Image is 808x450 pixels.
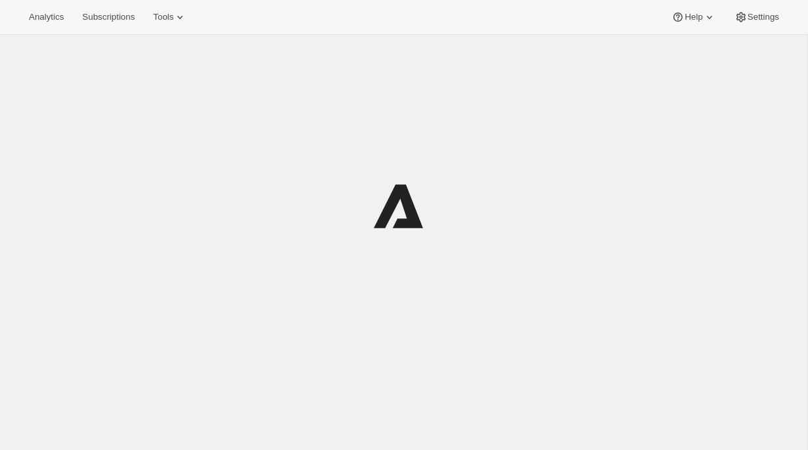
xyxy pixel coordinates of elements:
span: Settings [748,12,779,22]
span: Subscriptions [82,12,135,22]
span: Tools [153,12,173,22]
span: Analytics [29,12,64,22]
button: Tools [145,8,194,26]
button: Subscriptions [74,8,143,26]
button: Analytics [21,8,72,26]
button: Settings [727,8,787,26]
button: Help [663,8,723,26]
span: Help [685,12,702,22]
